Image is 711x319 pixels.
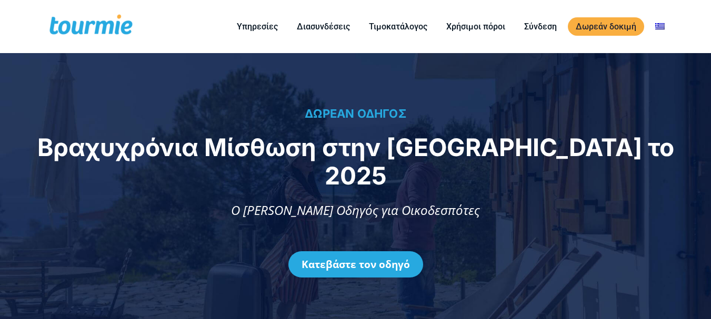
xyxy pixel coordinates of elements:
a: Υπηρεσίες [229,20,286,33]
span: Ο [PERSON_NAME] Οδηγός για Οικοδεσπότες [231,201,480,219]
a: Σύνδεση [516,20,565,33]
a: Τιμοκατάλογος [361,20,435,33]
span: Βραχυχρόνια Μίσθωση στην [GEOGRAPHIC_DATA] το 2025 [37,132,674,190]
span: ΔΩΡΕΑΝ ΟΔΗΓΟΣ [305,107,406,120]
a: Διασυνδέσεις [289,20,358,33]
a: Δωρεάν δοκιμή [568,17,644,36]
a: Κατεβάστε τον οδηγό [288,251,423,277]
a: Χρήσιμοι πόροι [438,20,513,33]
